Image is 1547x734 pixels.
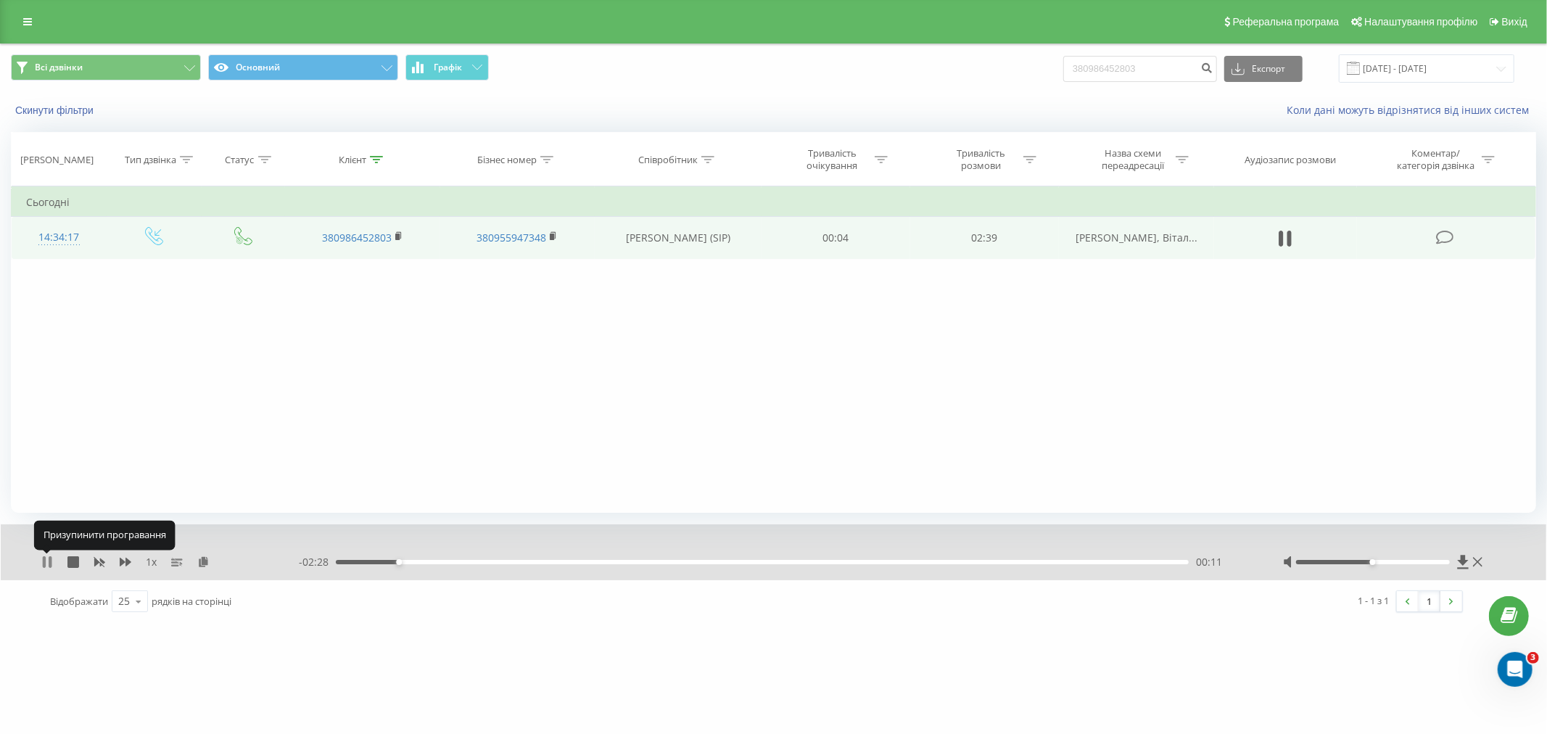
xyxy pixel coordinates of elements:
[1498,652,1532,687] iframe: Intercom live chat
[1370,559,1376,565] div: Accessibility label
[477,154,537,166] div: Бізнес номер
[595,217,762,259] td: [PERSON_NAME] (SIP)
[793,147,871,172] div: Тривалість очікування
[125,154,176,166] div: Тип дзвінка
[638,154,698,166] div: Співробітник
[11,54,201,81] button: Всі дзвінки
[299,555,336,569] span: - 02:28
[11,104,101,117] button: Скинути фільтри
[322,231,392,244] a: 380986452803
[26,223,92,252] div: 14:34:17
[434,62,462,73] span: Графік
[1224,56,1303,82] button: Експорт
[1063,56,1217,82] input: Пошук за номером
[1233,16,1340,28] span: Реферальна програма
[910,217,1059,259] td: 02:39
[1527,652,1539,664] span: 3
[35,62,83,73] span: Всі дзвінки
[762,217,910,259] td: 00:04
[118,594,130,609] div: 25
[396,559,402,565] div: Accessibility label
[1364,16,1477,28] span: Налаштування профілю
[12,188,1536,217] td: Сьогодні
[146,555,157,569] span: 1 x
[1358,593,1390,608] div: 1 - 1 з 1
[1393,147,1478,172] div: Коментар/категорія дзвінка
[1287,103,1536,117] a: Коли дані можуть відрізнятися вiд інших систем
[1196,555,1222,569] span: 00:11
[1245,154,1336,166] div: Аудіозапис розмови
[405,54,489,81] button: Графік
[477,231,546,244] a: 380955947348
[942,147,1020,172] div: Тривалість розмови
[226,154,255,166] div: Статус
[1076,231,1197,244] span: [PERSON_NAME], Вітал...
[1502,16,1527,28] span: Вихід
[20,154,94,166] div: [PERSON_NAME]
[208,54,398,81] button: Основний
[339,154,366,166] div: Клієнт
[152,595,231,608] span: рядків на сторінці
[1094,147,1172,172] div: Назва схеми переадресації
[34,521,176,550] div: Призупинити програвання
[50,595,108,608] span: Відображати
[1419,591,1440,611] a: 1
